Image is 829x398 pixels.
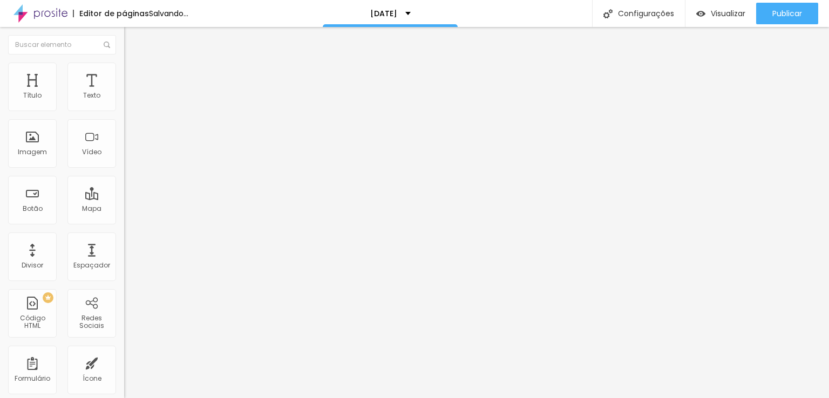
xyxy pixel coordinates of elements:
img: Icone [104,42,110,48]
div: Texto [83,92,100,99]
iframe: Editor [124,27,829,398]
span: Visualizar [711,9,745,18]
button: Visualizar [685,3,756,24]
div: Botão [23,205,43,212]
span: Publicar [772,9,802,18]
img: view-1.svg [696,9,705,18]
img: Icone [603,9,613,18]
div: Redes Sociais [70,314,113,330]
div: Imagem [18,148,47,156]
div: Título [23,92,42,99]
div: Vídeo [82,148,101,156]
div: Editor de páginas [73,10,149,17]
div: Formulário [15,375,50,382]
div: Salvando... [149,10,188,17]
p: [DATE] [370,10,397,17]
div: Espaçador [73,262,110,269]
div: Divisor [22,262,43,269]
button: Publicar [756,3,818,24]
div: Ícone [83,375,101,382]
div: Código HTML [11,314,53,330]
div: Mapa [82,205,101,212]
input: Buscar elemento [8,35,116,54]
